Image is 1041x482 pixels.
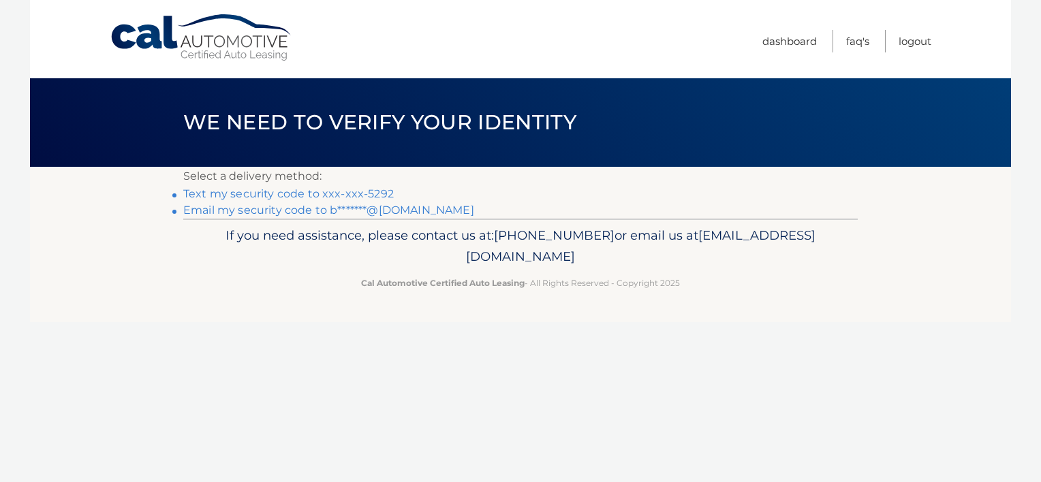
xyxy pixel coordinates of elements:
a: Logout [899,30,931,52]
p: Select a delivery method: [183,167,858,186]
a: Cal Automotive [110,14,294,62]
a: Text my security code to xxx-xxx-5292 [183,187,394,200]
p: - All Rights Reserved - Copyright 2025 [192,276,849,290]
span: [PHONE_NUMBER] [494,227,615,243]
a: FAQ's [846,30,869,52]
span: We need to verify your identity [183,110,576,135]
p: If you need assistance, please contact us at: or email us at [192,225,849,268]
strong: Cal Automotive Certified Auto Leasing [361,278,525,288]
a: Dashboard [762,30,817,52]
a: Email my security code to b*******@[DOMAIN_NAME] [183,204,474,216]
